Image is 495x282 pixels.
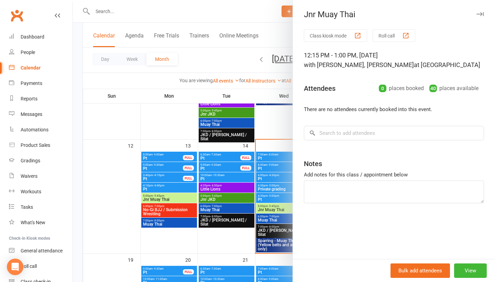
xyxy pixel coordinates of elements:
[304,159,322,169] div: Notes
[454,263,487,278] button: View
[304,126,484,140] input: Search to add attendees
[9,243,73,259] a: General attendance kiosk mode
[9,184,73,199] a: Workouts
[304,29,367,42] button: Class kiosk mode
[373,29,415,42] button: Roll call
[9,91,73,107] a: Reports
[304,105,484,113] li: There are no attendees currently booked into this event.
[429,85,437,92] div: 40
[21,173,37,179] div: Waivers
[21,158,40,163] div: Gradings
[304,84,335,93] div: Attendees
[379,85,386,92] div: 0
[304,51,484,70] div: 12:15 PM - 1:00 PM, [DATE]
[21,111,42,117] div: Messages
[21,189,41,194] div: Workouts
[9,122,73,138] a: Automations
[21,248,63,253] div: General attendance
[390,263,450,278] button: Bulk add attendees
[9,138,73,153] a: Product Sales
[21,142,50,148] div: Product Sales
[21,220,45,225] div: What's New
[21,50,35,55] div: People
[21,34,44,40] div: Dashboard
[21,127,48,132] div: Automations
[8,7,25,24] a: Clubworx
[7,259,23,275] div: Open Intercom Messenger
[9,215,73,230] a: What's New
[9,199,73,215] a: Tasks
[304,171,484,179] div: Add notes for this class / appointment below
[9,76,73,91] a: Payments
[9,45,73,60] a: People
[429,84,478,93] div: places available
[21,96,37,101] div: Reports
[9,153,73,169] a: Gradings
[9,259,73,274] a: Roll call
[21,263,37,269] div: Roll call
[293,10,495,19] div: Jnr Muay Thai
[21,65,41,70] div: Calendar
[9,60,73,76] a: Calendar
[21,204,33,210] div: Tasks
[379,84,424,93] div: places booked
[414,61,480,68] span: at [GEOGRAPHIC_DATA]
[304,61,414,68] span: with [PERSON_NAME], [PERSON_NAME]
[9,169,73,184] a: Waivers
[9,107,73,122] a: Messages
[21,80,42,86] div: Payments
[9,29,73,45] a: Dashboard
